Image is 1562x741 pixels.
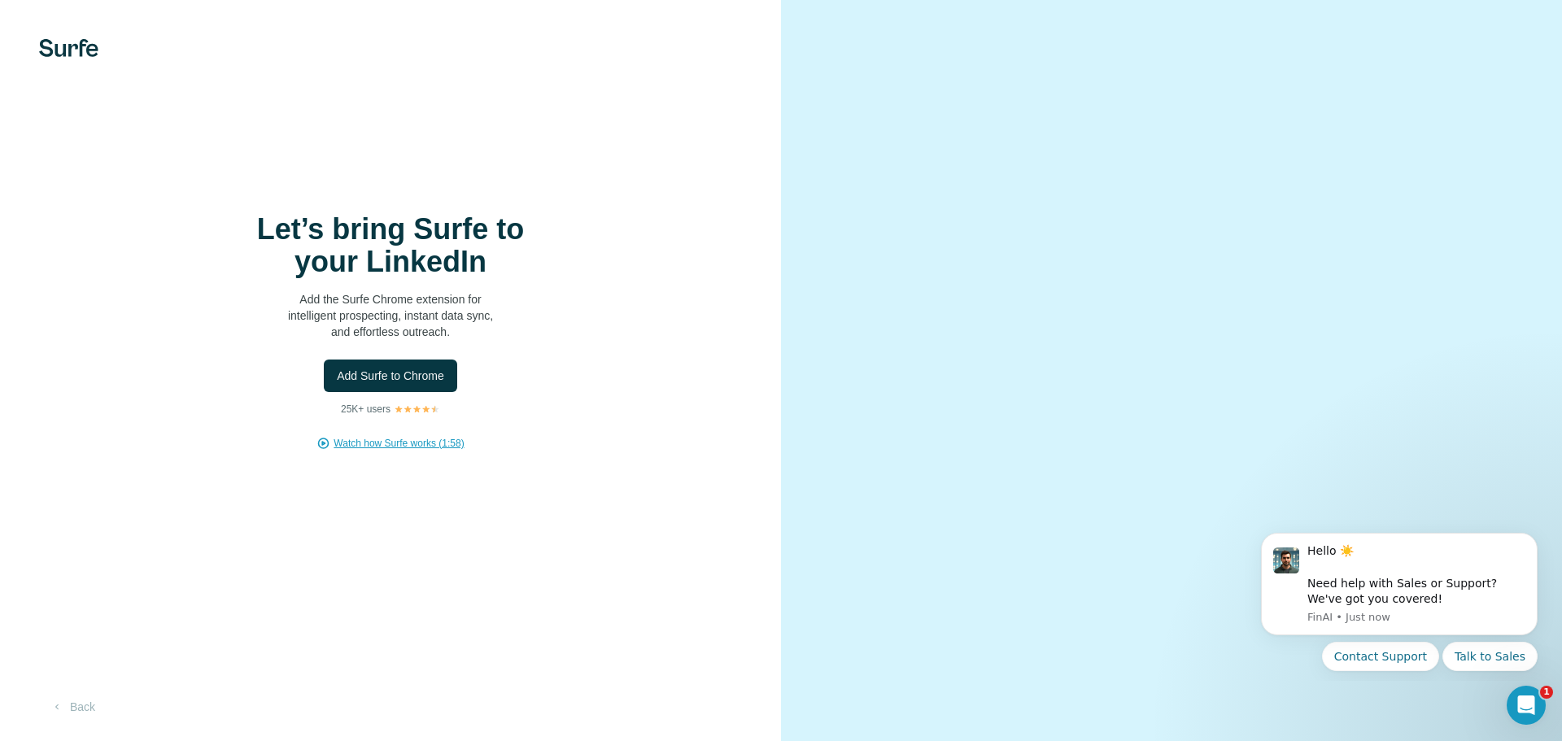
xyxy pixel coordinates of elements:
[334,436,464,451] button: Watch how Surfe works (1:58)
[228,291,553,340] p: Add the Surfe Chrome extension for intelligent prospecting, instant data sync, and effortless out...
[39,39,98,57] img: Surfe's logo
[337,368,444,384] span: Add Surfe to Chrome
[39,692,107,721] button: Back
[324,360,457,392] button: Add Surfe to Chrome
[228,213,553,278] h1: Let’s bring Surfe to your LinkedIn
[1507,686,1546,725] iframe: Intercom live chat
[1540,686,1553,699] span: 1
[394,404,440,414] img: Rating Stars
[1237,518,1562,681] iframe: Intercom notifications message
[341,402,390,416] p: 25K+ users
